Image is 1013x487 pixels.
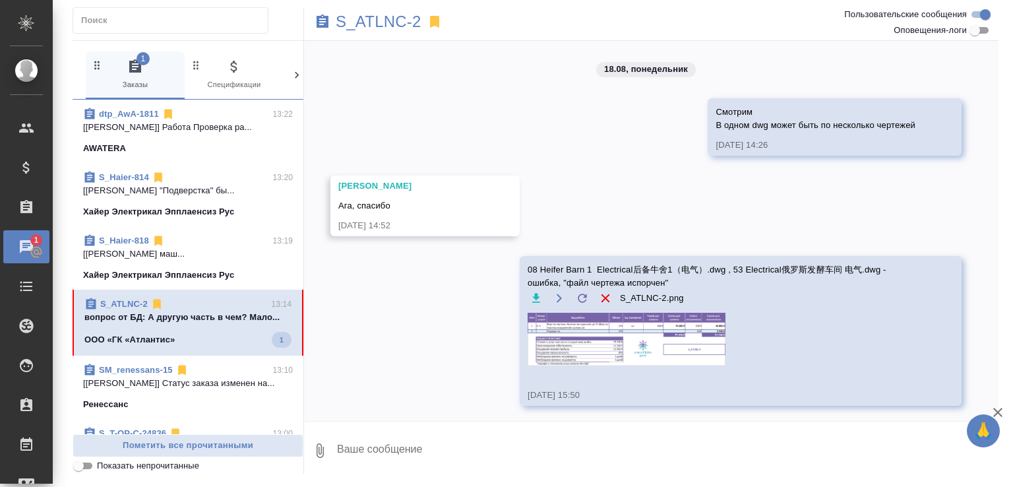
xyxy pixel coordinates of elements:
[972,417,995,445] span: 🙏
[574,290,590,306] label: Обновить файл
[336,15,421,28] a: S_ATLNC-2
[162,108,175,121] svg: Отписаться
[604,63,688,76] p: 18.08, понедельник
[83,398,129,411] p: Ренессанс
[73,419,303,482] div: S_T-OP-C-2483613:00[[PERSON_NAME]] Статус заказа изм...РУСАЛ Глобал Менеджмент
[73,226,303,290] div: S_Haier-81813:19[[PERSON_NAME] маш...Хайер Электрикал Эпплаенсиз Рус
[83,247,293,261] p: [[PERSON_NAME] маш...
[271,298,292,311] p: 13:14
[597,290,613,306] button: Удалить файл
[91,59,179,91] span: Заказы
[100,299,148,309] a: S_ATLNC-2
[73,356,303,419] div: SM_renessans-1513:10[[PERSON_NAME]] Статус заказа изменен на...Ренессанс
[83,205,234,218] p: Хайер Электрикал Эпплаенсиз Рус
[338,219,474,232] div: [DATE] 14:52
[83,269,234,282] p: Хайер Электрикал Эпплаенсиз Рус
[80,438,296,453] span: Пометить все прочитанными
[716,139,915,152] div: [DATE] 14:26
[190,59,202,71] svg: Зажми и перетащи, чтобы поменять порядок вкладок
[91,59,104,71] svg: Зажми и перетащи, чтобы поменять порядок вкладок
[152,171,165,184] svg: Отписаться
[272,427,293,440] p: 13:00
[620,292,684,305] span: S_ATLNC-2.png
[175,364,189,377] svg: Отписаться
[967,414,1000,447] button: 🙏
[338,201,390,211] span: Ага, спасибо
[83,377,293,390] p: [[PERSON_NAME]] Статус заказа изменен на...
[272,108,293,121] p: 13:22
[551,290,567,306] button: Открыть на драйве
[716,107,915,130] span: Смотрим В одном dwg может быть по несколько чертежей
[272,234,293,247] p: 13:19
[289,59,377,91] span: Клиенты
[844,8,967,21] span: Пользовательские сообщения
[99,236,149,245] a: S_Haier-818
[272,333,292,346] span: 1
[528,290,544,306] button: Скачать
[73,163,303,226] div: S_Haier-81413:20[[PERSON_NAME] "Подверстка" бы...Хайер Электрикал Эпплаенсиз Рус
[99,428,166,438] a: S_T-OP-C-24836
[99,365,173,375] a: SM_renessans-15
[83,121,293,134] p: [[PERSON_NAME]] Работа Проверка ра...
[528,313,725,366] img: S_ATLNC-2.png
[190,59,278,91] span: Спецификации
[99,109,159,119] a: dtp_AwA-1811
[528,389,915,402] div: [DATE] 15:50
[83,142,126,155] p: AWATERA
[73,434,303,457] button: Пометить все прочитанными
[272,171,293,184] p: 13:20
[528,263,915,290] span: 08 Heifer Barn 1 Electrical后备牛舍1（电气）.dwg , 53 Electrical俄罗斯发酵车间 电气.dwg - ошибка, "файл чертежа ис...
[894,24,967,37] span: Оповещения-логи
[152,234,165,247] svg: Отписаться
[338,179,474,193] div: [PERSON_NAME]
[137,52,150,65] span: 1
[99,172,149,182] a: S_Haier-814
[289,59,301,71] svg: Зажми и перетащи, чтобы поменять порядок вкладок
[3,230,49,263] a: 1
[81,11,268,30] input: Поиск
[26,234,46,247] span: 1
[169,427,182,440] svg: Отписаться
[272,364,293,377] p: 13:10
[84,333,175,346] p: ООО «ГК «Атлантис»
[97,459,199,472] span: Показать непрочитанные
[83,184,293,197] p: [[PERSON_NAME] "Подверстка" бы...
[84,311,292,324] p: вопрос от БД: А другую часть в чем? Мало...
[73,100,303,163] div: dtp_AwA-181113:22[[PERSON_NAME]] Работа Проверка ра...AWATERA
[73,290,303,356] div: S_ATLNC-213:14вопрос от БД: А другую часть в чем? Мало...ООО «ГК «Атлантис»1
